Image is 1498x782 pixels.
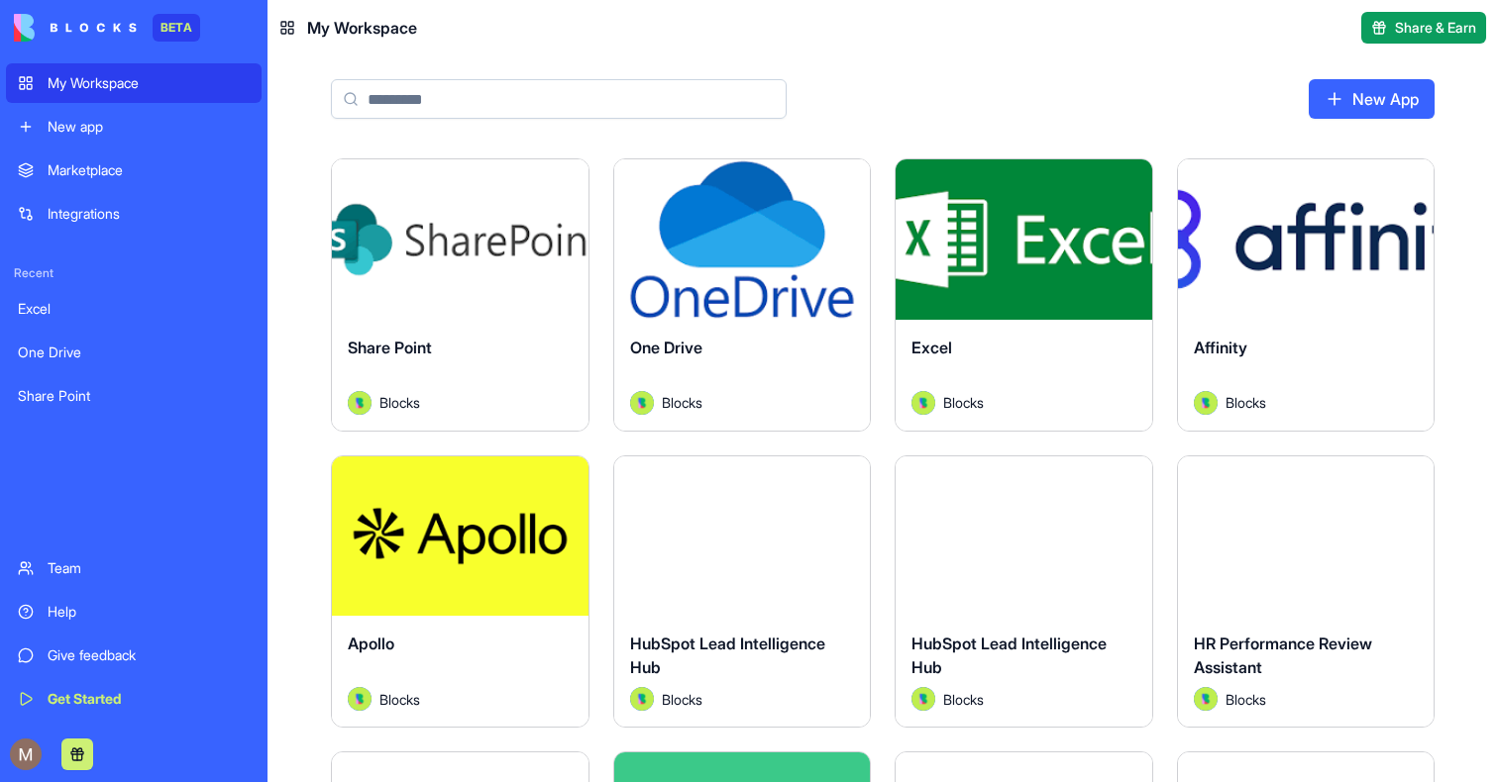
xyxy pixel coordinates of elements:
[307,16,417,40] span: My Workspace
[153,14,200,42] div: BETA
[630,634,825,677] span: HubSpot Lead Intelligence Hub
[895,455,1153,729] a: HubSpot Lead Intelligence HubAvatarBlocks
[613,455,872,729] a: HubSpot Lead Intelligence HubAvatarBlocks
[1194,338,1247,357] span: Affinity
[48,602,250,622] div: Help
[1361,12,1486,44] button: Share & Earn
[6,107,262,147] a: New app
[911,687,935,711] img: Avatar
[331,158,589,432] a: Share PointAvatarBlocks
[911,634,1107,677] span: HubSpot Lead Intelligence Hub
[14,14,200,42] a: BETA
[630,391,654,415] img: Avatar
[1194,391,1218,415] img: Avatar
[1194,634,1372,677] span: HR Performance Review Assistant
[6,592,262,632] a: Help
[348,634,394,653] span: Apollo
[348,391,372,415] img: Avatar
[18,342,250,362] div: One Drive
[1177,158,1436,432] a: AffinityAvatarBlocks
[6,376,262,416] a: Share Point
[14,14,137,42] img: logo
[895,158,1153,432] a: ExcelAvatarBlocks
[6,194,262,234] a: Integrations
[6,265,262,281] span: Recent
[6,635,262,675] a: Give feedback
[6,679,262,719] a: Get Started
[348,687,372,711] img: Avatar
[348,338,432,357] span: Share Point
[6,63,262,103] a: My Workspace
[48,645,250,665] div: Give feedback
[630,338,702,357] span: One Drive
[48,117,250,137] div: New app
[48,558,250,578] div: Team
[331,455,589,729] a: ApolloAvatarBlocks
[1177,455,1436,729] a: HR Performance Review AssistantAvatarBlocks
[1226,392,1266,413] span: Blocks
[10,738,42,770] img: ACg8ocLQ2_qLyJ0M0VMJVQI53zu8i_zRcLLJVtdBHUBm2D4_RUq3eQ=s96-c
[48,160,250,180] div: Marketplace
[18,386,250,406] div: Share Point
[1309,79,1435,119] a: New App
[379,392,420,413] span: Blocks
[48,204,250,224] div: Integrations
[6,333,262,372] a: One Drive
[911,391,935,415] img: Avatar
[943,689,984,710] span: Blocks
[630,687,654,711] img: Avatar
[379,689,420,710] span: Blocks
[6,548,262,588] a: Team
[18,299,250,319] div: Excel
[48,73,250,93] div: My Workspace
[6,150,262,190] a: Marketplace
[911,338,952,357] span: Excel
[1395,18,1476,38] span: Share & Earn
[1226,689,1266,710] span: Blocks
[662,392,702,413] span: Blocks
[613,158,872,432] a: One DriveAvatarBlocks
[48,689,250,709] div: Get Started
[662,689,702,710] span: Blocks
[6,289,262,329] a: Excel
[943,392,984,413] span: Blocks
[1194,687,1218,711] img: Avatar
